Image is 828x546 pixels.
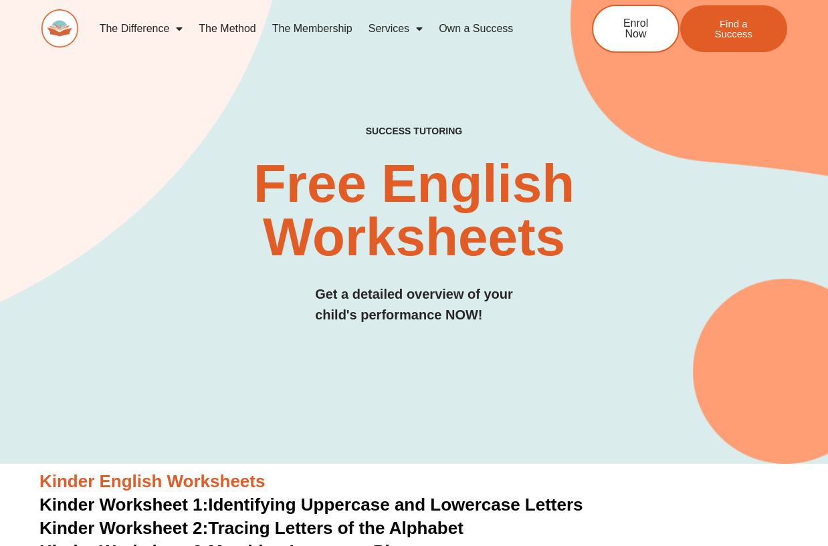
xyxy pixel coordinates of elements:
[360,13,431,44] a: Services
[592,5,680,53] a: Enrol Now
[39,518,463,538] a: Kinder Worksheet 2:Tracing Letters of the Alphabet
[168,157,659,264] h2: Free English Worksheets​
[39,518,208,538] span: Kinder Worksheet 2:
[39,470,789,493] h3: Kinder English Worksheets
[613,18,658,39] span: Enrol Now
[92,13,191,44] a: The Difference
[431,13,521,44] a: Own a Success
[315,284,513,325] h3: Get a detailed overview of your child's performance NOW!
[304,126,524,137] h4: SUCCESS TUTORING​
[92,13,550,44] nav: Menu
[39,495,583,515] a: Kinder Worksheet 1:Identifying Uppercase and Lowercase Letters
[700,19,767,39] span: Find a Success
[191,13,264,44] a: The Method
[680,5,787,52] a: Find a Success
[264,13,360,44] a: The Membership
[39,495,208,515] span: Kinder Worksheet 1:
